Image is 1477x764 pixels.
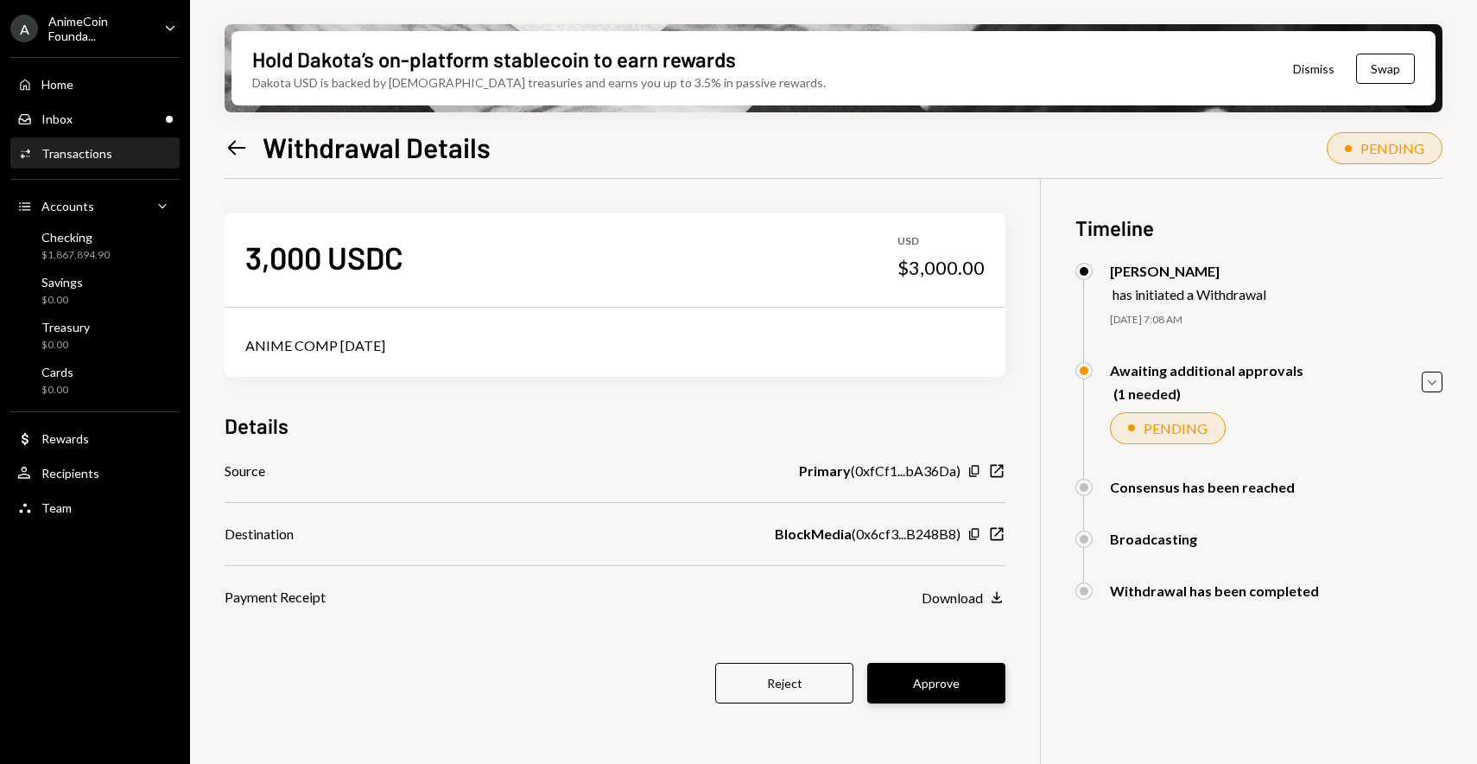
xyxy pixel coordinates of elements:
[41,230,110,245] div: Checking
[10,457,180,488] a: Recipients
[41,275,83,290] div: Savings
[41,365,73,379] div: Cards
[1356,54,1415,84] button: Swap
[245,238,403,277] div: 3,000 USDC
[41,338,90,353] div: $0.00
[41,146,112,161] div: Transactions
[41,293,83,308] div: $0.00
[10,68,180,99] a: Home
[41,431,89,446] div: Rewards
[1110,479,1295,495] div: Consensus has been reached
[225,524,294,544] div: Destination
[252,45,736,73] div: Hold Dakota’s on-platform stablecoin to earn rewards
[225,461,265,481] div: Source
[1144,420,1208,436] div: PENDING
[715,663,853,704] button: Reject
[799,461,851,481] b: Primary
[897,234,985,249] div: USD
[10,315,180,356] a: Treasury$0.00
[1271,48,1356,89] button: Dismiss
[10,103,180,134] a: Inbox
[775,524,852,544] b: BlockMedia
[41,383,73,398] div: $0.00
[775,524,960,544] div: ( 0x6cf3...B248B8 )
[48,14,150,43] div: AnimeCoin Founda...
[41,466,99,481] div: Recipients
[10,270,180,311] a: Savings$0.00
[1110,583,1319,599] div: Withdrawal has been completed
[10,360,180,401] a: Cards$0.00
[41,500,72,515] div: Team
[10,423,180,454] a: Rewards
[41,320,90,334] div: Treasury
[10,492,180,523] a: Team
[867,663,1005,704] button: Approve
[922,589,983,606] div: Download
[1113,286,1266,302] div: has initiated a Withdrawal
[10,15,38,42] div: A
[922,589,1005,608] button: Download
[41,77,73,92] div: Home
[1360,140,1424,156] div: PENDING
[10,190,180,221] a: Accounts
[41,111,73,126] div: Inbox
[225,411,288,440] h3: Details
[799,461,960,481] div: ( 0xfCf1...bA36Da )
[1110,263,1266,279] div: [PERSON_NAME]
[1110,313,1442,328] div: [DATE] 7:08 AM
[245,335,985,356] div: ANIME COMP [DATE]
[10,137,180,169] a: Transactions
[10,225,180,266] a: Checking$1,867,894.90
[263,130,491,164] h1: Withdrawal Details
[41,199,94,213] div: Accounts
[1113,385,1303,402] div: (1 needed)
[41,248,110,263] div: $1,867,894.90
[1110,362,1303,379] div: Awaiting additional approvals
[1075,213,1442,242] h3: Timeline
[225,587,326,608] div: Payment Receipt
[897,256,985,280] div: $3,000.00
[252,73,826,92] div: Dakota USD is backed by [DEMOGRAPHIC_DATA] treasuries and earns you up to 3.5% in passive rewards.
[1110,531,1197,547] div: Broadcasting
